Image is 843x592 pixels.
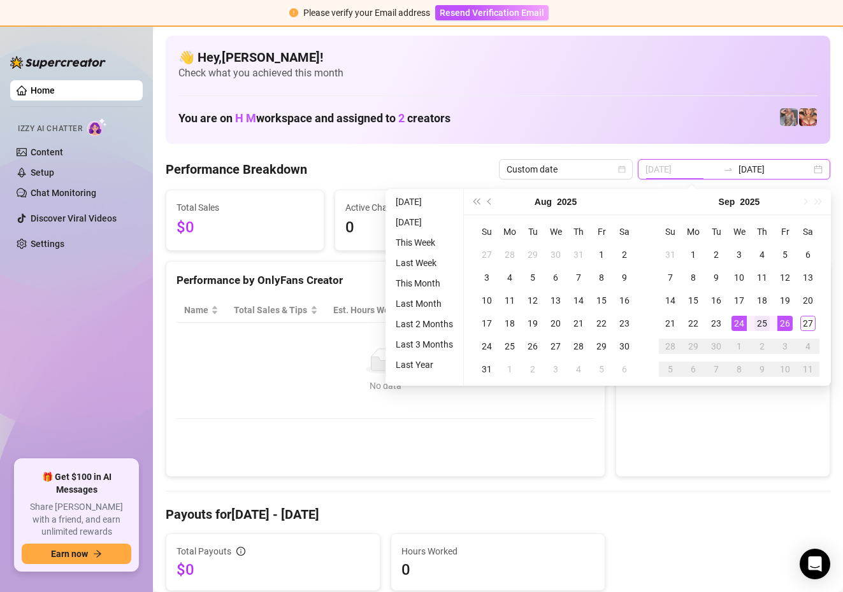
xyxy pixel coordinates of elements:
div: 1 [731,339,747,354]
th: Mo [498,220,521,243]
input: Start date [645,162,718,176]
div: 12 [777,270,793,285]
span: 2 [398,111,405,125]
td: 2025-07-28 [498,243,521,266]
button: Last year (Control + left) [469,189,483,215]
span: $0 [177,560,370,580]
li: Last 2 Months [391,316,458,332]
td: 2025-07-29 [521,243,544,266]
td: 2025-09-22 [682,312,705,335]
td: 2025-09-13 [796,266,819,289]
div: 8 [594,270,609,285]
td: 2025-08-25 [498,335,521,358]
td: 2025-09-03 [544,358,567,381]
div: 3 [731,247,747,262]
td: 2025-09-12 [774,266,796,289]
div: 1 [594,247,609,262]
span: Name [184,303,208,317]
div: 3 [777,339,793,354]
span: info-circle [236,547,245,556]
td: 2025-08-29 [590,335,613,358]
td: 2025-09-07 [659,266,682,289]
div: 30 [617,339,632,354]
div: 20 [800,293,816,308]
td: 2025-09-04 [567,358,590,381]
div: 13 [800,270,816,285]
li: [DATE] [391,215,458,230]
td: 2025-08-11 [498,289,521,312]
span: exclamation-circle [289,8,298,17]
td: 2025-10-03 [774,335,796,358]
td: 2025-10-01 [728,335,751,358]
img: logo-BBDzfeDw.svg [10,56,106,69]
div: Open Intercom Messenger [800,549,830,579]
div: 17 [479,316,494,331]
div: 2 [754,339,770,354]
td: 2025-09-03 [728,243,751,266]
td: 2025-09-01 [682,243,705,266]
td: 2025-09-25 [751,312,774,335]
td: 2025-08-17 [475,312,498,335]
th: Sa [613,220,636,243]
span: Earn now [51,549,88,559]
td: 2025-08-18 [498,312,521,335]
div: 12 [525,293,540,308]
div: 23 [617,316,632,331]
div: 5 [525,270,540,285]
td: 2025-09-05 [590,358,613,381]
td: 2025-09-23 [705,312,728,335]
div: 9 [754,362,770,377]
td: 2025-08-28 [567,335,590,358]
div: 11 [502,293,517,308]
h4: Performance Breakdown [166,160,307,178]
td: 2025-08-20 [544,312,567,335]
span: Hours Worked [401,544,594,558]
div: 7 [663,270,678,285]
td: 2025-10-08 [728,358,751,381]
div: 18 [502,316,517,331]
td: 2025-09-02 [705,243,728,266]
button: Choose a month [719,189,735,215]
div: 15 [594,293,609,308]
div: 16 [617,293,632,308]
div: 2 [709,247,724,262]
td: 2025-08-26 [521,335,544,358]
span: 🎁 Get $100 in AI Messages [22,471,131,496]
div: 27 [800,316,816,331]
span: 0 [345,216,482,240]
div: Est. Hours Worked [333,303,408,317]
td: 2025-08-24 [475,335,498,358]
th: Sa [796,220,819,243]
th: Th [751,220,774,243]
button: Choose a year [557,189,577,215]
span: H M [235,111,256,125]
th: Mo [682,220,705,243]
td: 2025-09-18 [751,289,774,312]
div: 28 [571,339,586,354]
div: 21 [663,316,678,331]
span: Izzy AI Chatter [18,123,82,135]
h4: Payouts for [DATE] - [DATE] [166,505,830,523]
div: 11 [754,270,770,285]
td: 2025-09-26 [774,312,796,335]
td: 2025-10-07 [705,358,728,381]
div: 13 [548,293,563,308]
td: 2025-09-08 [682,266,705,289]
div: 6 [800,247,816,262]
td: 2025-08-02 [613,243,636,266]
input: End date [739,162,811,176]
li: Last Year [391,357,458,372]
li: This Week [391,235,458,250]
th: We [728,220,751,243]
div: 31 [663,247,678,262]
div: 5 [777,247,793,262]
td: 2025-09-27 [796,312,819,335]
button: Choose a year [740,189,760,215]
img: AI Chatter [87,118,107,136]
td: 2025-08-07 [567,266,590,289]
div: 25 [502,339,517,354]
div: 2 [525,362,540,377]
button: Choose a month [535,189,552,215]
div: 15 [686,293,701,308]
div: 18 [754,293,770,308]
